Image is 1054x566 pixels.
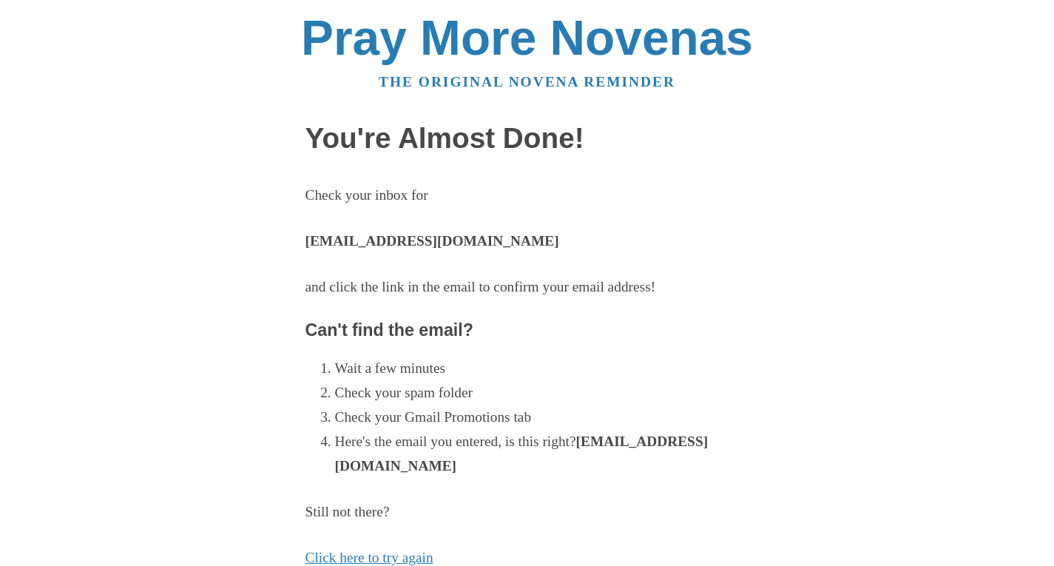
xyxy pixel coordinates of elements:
strong: [EMAIL_ADDRESS][DOMAIN_NAME] [305,233,559,249]
li: Here's the email you entered, is this right? [335,430,749,479]
p: Check your inbox for [305,183,749,208]
p: and click the link in the email to confirm your email address! [305,275,749,300]
li: Check your Gmail Promotions tab [335,405,749,430]
h3: Can't find the email? [305,321,749,340]
li: Check your spam folder [335,381,749,405]
a: Click here to try again [305,550,433,565]
a: The original novena reminder [379,74,675,90]
a: Pray More Novenas [301,10,753,65]
strong: [EMAIL_ADDRESS][DOMAIN_NAME] [335,434,709,474]
h1: You're Almost Done! [305,123,749,155]
p: Still not there? [305,500,749,525]
li: Wait a few minutes [335,357,749,381]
